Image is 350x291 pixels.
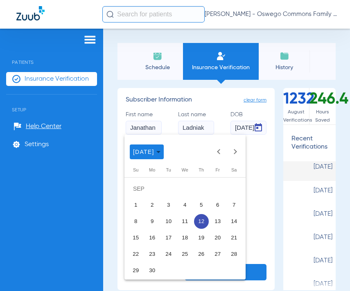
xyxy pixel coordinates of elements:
[210,230,225,245] span: 20
[227,144,244,160] button: Next month
[226,197,242,213] button: 09/07/2019
[161,214,176,229] span: 10
[177,246,193,262] button: 09/25/2019
[210,247,225,262] span: 27
[128,197,144,213] button: 09/01/2019
[160,230,177,246] button: 09/17/2019
[177,197,193,213] button: 09/04/2019
[128,262,144,279] button: 09/29/2019
[133,149,154,155] span: [DATE]
[216,167,220,172] span: Fr
[166,167,171,172] span: Tu
[128,246,144,262] button: 09/22/2019
[199,167,204,172] span: Th
[161,198,176,212] span: 3
[231,167,237,172] span: Sa
[226,230,242,246] button: 09/21/2019
[193,197,210,213] button: 09/05/2019
[227,198,242,212] span: 7
[194,247,209,262] span: 26
[210,214,225,229] span: 13
[129,198,143,212] span: 1
[211,144,227,160] button: Previous month
[182,167,188,172] span: We
[226,213,242,230] button: 09/14/2019
[129,230,143,245] span: 15
[177,230,193,246] button: 09/18/2019
[210,197,226,213] button: 09/06/2019
[145,247,160,262] span: 23
[128,213,144,230] button: 09/08/2019
[210,198,225,212] span: 6
[145,214,160,229] span: 9
[160,213,177,230] button: 09/10/2019
[144,246,160,262] button: 09/23/2019
[129,214,143,229] span: 8
[161,230,176,245] span: 17
[144,213,160,230] button: 09/09/2019
[144,197,160,213] button: 09/02/2019
[149,167,155,172] span: Mo
[130,144,164,159] button: Choose month and year
[178,214,192,229] span: 11
[210,213,226,230] button: 09/13/2019
[178,230,192,245] span: 18
[145,263,160,278] span: 30
[193,213,210,230] button: 09/12/2019
[193,230,210,246] button: 09/19/2019
[128,180,242,197] td: SEP
[194,214,209,229] span: 12
[144,230,160,246] button: 09/16/2019
[177,213,193,230] button: 09/11/2019
[161,247,176,262] span: 24
[129,247,143,262] span: 22
[129,263,143,278] span: 29
[194,198,209,212] span: 5
[226,246,242,262] button: 09/28/2019
[210,246,226,262] button: 09/27/2019
[227,247,242,262] span: 28
[160,246,177,262] button: 09/24/2019
[210,230,226,246] button: 09/20/2019
[193,246,210,262] button: 09/26/2019
[194,230,209,245] span: 19
[227,214,242,229] span: 14
[227,230,242,245] span: 21
[178,198,192,212] span: 4
[160,197,177,213] button: 09/03/2019
[145,230,160,245] span: 16
[128,230,144,246] button: 09/15/2019
[133,167,138,172] span: Su
[145,198,160,212] span: 2
[178,247,192,262] span: 25
[144,262,160,279] button: 09/30/2019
